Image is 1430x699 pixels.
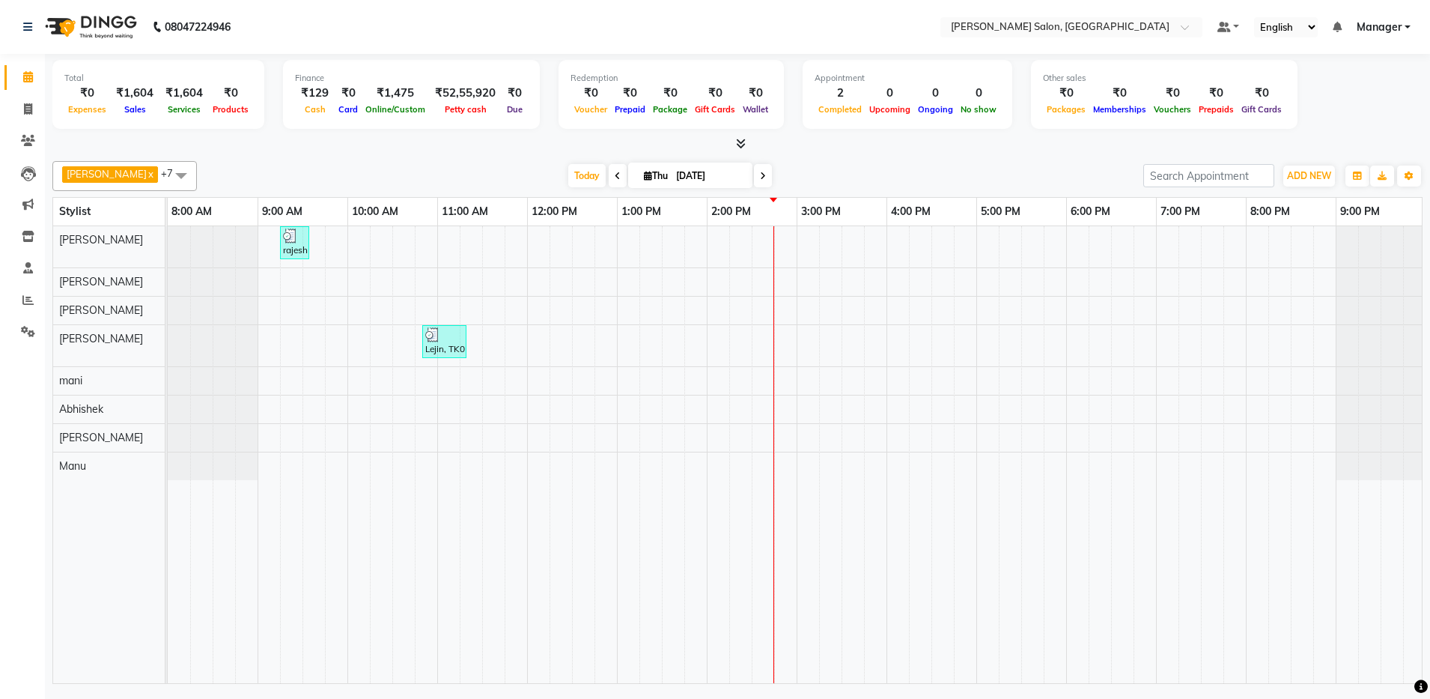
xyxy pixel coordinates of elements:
[649,104,691,115] span: Package
[1195,85,1238,102] div: ₹0
[691,85,739,102] div: ₹0
[611,104,649,115] span: Prepaid
[362,104,429,115] span: Online/Custom
[672,165,746,187] input: 2025-09-04
[121,104,150,115] span: Sales
[1238,104,1286,115] span: Gift Cards
[59,459,86,473] span: Manu
[797,201,845,223] a: 3:00 PM
[957,104,1000,115] span: No show
[282,229,308,257] div: rajesh, TK01, 09:15 AM-09:35 AM, Shave/ [PERSON_NAME] trim (Men)
[147,168,153,180] a: x
[865,85,914,102] div: 0
[739,104,772,115] span: Wallet
[165,6,231,48] b: 08047224946
[362,85,429,102] div: ₹1,475
[59,374,82,387] span: mani
[59,303,143,317] span: [PERSON_NAME]
[503,104,526,115] span: Due
[1336,201,1384,223] a: 9:00 PM
[161,167,184,179] span: +7
[1150,85,1195,102] div: ₹0
[67,168,147,180] span: [PERSON_NAME]
[640,170,672,181] span: Thu
[59,332,143,345] span: [PERSON_NAME]
[1089,85,1150,102] div: ₹0
[1157,201,1204,223] a: 7:00 PM
[957,85,1000,102] div: 0
[691,104,739,115] span: Gift Cards
[502,85,528,102] div: ₹0
[815,72,1000,85] div: Appointment
[1067,201,1114,223] a: 6:00 PM
[914,104,957,115] span: Ongoing
[438,201,492,223] a: 11:00 AM
[865,104,914,115] span: Upcoming
[571,104,611,115] span: Voucher
[1287,170,1331,181] span: ADD NEW
[1143,164,1274,187] input: Search Appointment
[209,104,252,115] span: Products
[59,275,143,288] span: [PERSON_NAME]
[571,85,611,102] div: ₹0
[348,201,402,223] a: 10:00 AM
[815,85,865,102] div: 2
[258,201,306,223] a: 9:00 AM
[335,85,362,102] div: ₹0
[1247,201,1294,223] a: 8:00 PM
[528,201,581,223] a: 12:00 PM
[1357,19,1402,35] span: Manager
[424,327,465,356] div: Lejin, TK02, 10:50 AM-11:20 AM, DERMA CLEAN UP WITHOUT MASK
[38,6,141,48] img: logo
[1043,72,1286,85] div: Other sales
[618,201,665,223] a: 1:00 PM
[815,104,865,115] span: Completed
[59,205,91,218] span: Stylist
[59,431,143,444] span: [PERSON_NAME]
[708,201,755,223] a: 2:00 PM
[1089,104,1150,115] span: Memberships
[914,85,957,102] div: 0
[611,85,649,102] div: ₹0
[59,402,103,416] span: Abhishek
[64,85,110,102] div: ₹0
[301,104,329,115] span: Cash
[571,72,772,85] div: Redemption
[1043,85,1089,102] div: ₹0
[1195,104,1238,115] span: Prepaids
[335,104,362,115] span: Card
[1043,104,1089,115] span: Packages
[295,72,528,85] div: Finance
[441,104,490,115] span: Petty cash
[1283,166,1335,187] button: ADD NEW
[64,104,110,115] span: Expenses
[887,201,934,223] a: 4:00 PM
[429,85,502,102] div: ₹52,55,920
[1238,85,1286,102] div: ₹0
[209,85,252,102] div: ₹0
[739,85,772,102] div: ₹0
[64,72,252,85] div: Total
[164,104,204,115] span: Services
[110,85,159,102] div: ₹1,604
[568,164,606,187] span: Today
[59,233,143,246] span: [PERSON_NAME]
[168,201,216,223] a: 8:00 AM
[977,201,1024,223] a: 5:00 PM
[649,85,691,102] div: ₹0
[1150,104,1195,115] span: Vouchers
[159,85,209,102] div: ₹1,604
[295,85,335,102] div: ₹129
